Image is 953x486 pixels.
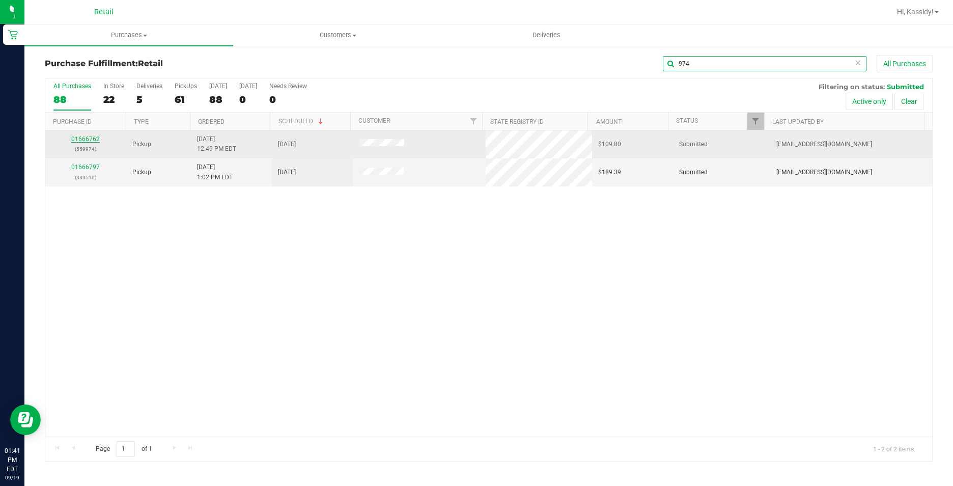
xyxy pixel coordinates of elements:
[465,113,482,130] a: Filter
[24,31,233,40] span: Purchases
[598,140,621,149] span: $109.80
[53,94,91,105] div: 88
[894,93,924,110] button: Clear
[53,118,92,125] a: Purchase ID
[24,24,233,46] a: Purchases
[71,136,100,143] a: 01666762
[676,117,698,124] a: Status
[103,83,124,90] div: In Store
[278,140,296,149] span: [DATE]
[175,94,197,105] div: 61
[132,140,151,149] span: Pickup
[10,404,41,435] iframe: Resource center
[663,56,866,71] input: Search Purchase ID, Original ID, State Registry ID or Customer Name...
[679,168,708,177] span: Submitted
[5,474,20,481] p: 09/19
[136,94,162,105] div: 5
[846,93,893,110] button: Active only
[45,59,341,68] h3: Purchase Fulfillment:
[887,83,924,91] span: Submitted
[598,168,621,177] span: $189.39
[877,55,933,72] button: All Purchases
[819,83,885,91] span: Filtering on status:
[94,8,114,16] span: Retail
[269,94,307,105] div: 0
[8,30,18,40] inline-svg: Retail
[239,83,257,90] div: [DATE]
[278,168,296,177] span: [DATE]
[134,118,149,125] a: Type
[209,94,227,105] div: 88
[198,118,225,125] a: Ordered
[269,83,307,90] div: Needs Review
[51,173,120,182] p: (333510)
[596,118,622,125] a: Amount
[136,83,162,90] div: Deliveries
[865,441,922,456] span: 1 - 2 of 2 items
[87,441,160,457] span: Page of 1
[233,24,442,46] a: Customers
[51,144,120,154] p: (559974)
[103,94,124,105] div: 22
[776,140,872,149] span: [EMAIL_ADDRESS][DOMAIN_NAME]
[209,83,227,90] div: [DATE]
[772,118,824,125] a: Last Updated By
[519,31,574,40] span: Deliveries
[854,56,861,69] span: Clear
[897,8,934,16] span: Hi, Kassidy!
[442,24,651,46] a: Deliveries
[776,168,872,177] span: [EMAIL_ADDRESS][DOMAIN_NAME]
[132,168,151,177] span: Pickup
[278,118,325,125] a: Scheduled
[239,94,257,105] div: 0
[679,140,708,149] span: Submitted
[5,446,20,474] p: 01:41 PM EDT
[117,441,135,457] input: 1
[197,163,233,182] span: [DATE] 1:02 PM EDT
[490,118,544,125] a: State Registry ID
[197,134,236,154] span: [DATE] 12:49 PM EDT
[53,83,91,90] div: All Purchases
[358,117,390,124] a: Customer
[71,164,100,171] a: 01666797
[138,59,163,68] span: Retail
[175,83,197,90] div: PickUps
[234,31,441,40] span: Customers
[747,113,764,130] a: Filter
